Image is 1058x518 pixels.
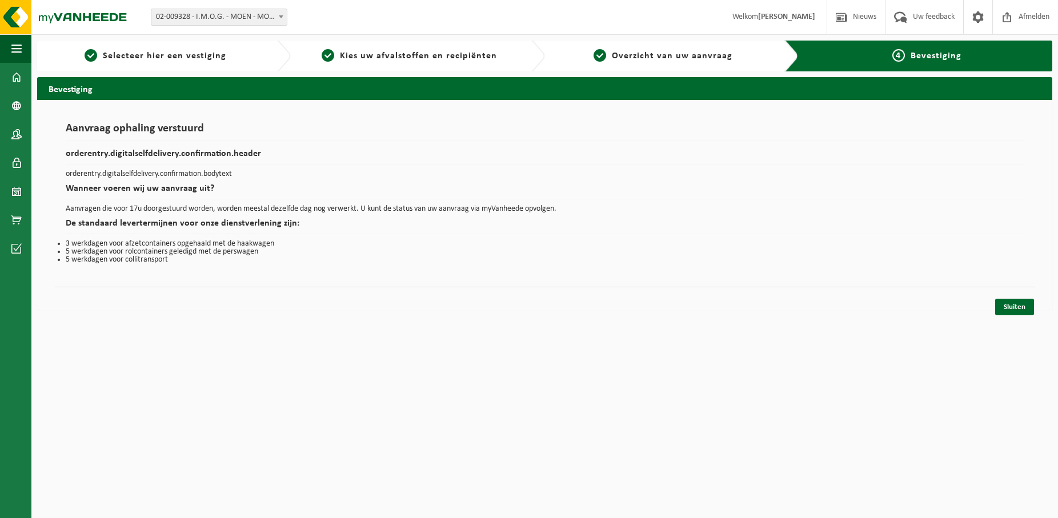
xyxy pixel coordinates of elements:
li: 5 werkdagen voor rolcontainers geledigd met de perswagen [66,248,1024,256]
h2: Bevestiging [37,77,1052,99]
a: 1Selecteer hier een vestiging [43,49,268,63]
p: Aanvragen die voor 17u doorgestuurd worden, worden meestal dezelfde dag nog verwerkt. U kunt de s... [66,205,1024,213]
h2: orderentry.digitalselfdelivery.confirmation.header [66,149,1024,164]
span: 1 [85,49,97,62]
h2: De standaard levertermijnen voor onze dienstverlening zijn: [66,219,1024,234]
li: 5 werkdagen voor collitransport [66,256,1024,264]
span: 3 [594,49,606,62]
span: 02-009328 - I.M.O.G. - MOEN - MOEN [151,9,287,25]
a: 3Overzicht van uw aanvraag [551,49,776,63]
span: Selecteer hier een vestiging [103,51,226,61]
h2: Wanneer voeren wij uw aanvraag uit? [66,184,1024,199]
a: 2Kies uw afvalstoffen en recipiënten [296,49,522,63]
span: Overzicht van uw aanvraag [612,51,732,61]
span: 4 [892,49,905,62]
span: Bevestiging [911,51,961,61]
strong: [PERSON_NAME] [758,13,815,21]
span: 2 [322,49,334,62]
span: 02-009328 - I.M.O.G. - MOEN - MOEN [151,9,287,26]
p: orderentry.digitalselfdelivery.confirmation.bodytext [66,170,1024,178]
h1: Aanvraag ophaling verstuurd [66,123,1024,140]
li: 3 werkdagen voor afzetcontainers opgehaald met de haakwagen [66,240,1024,248]
a: Sluiten [995,299,1034,315]
span: Kies uw afvalstoffen en recipiënten [340,51,497,61]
